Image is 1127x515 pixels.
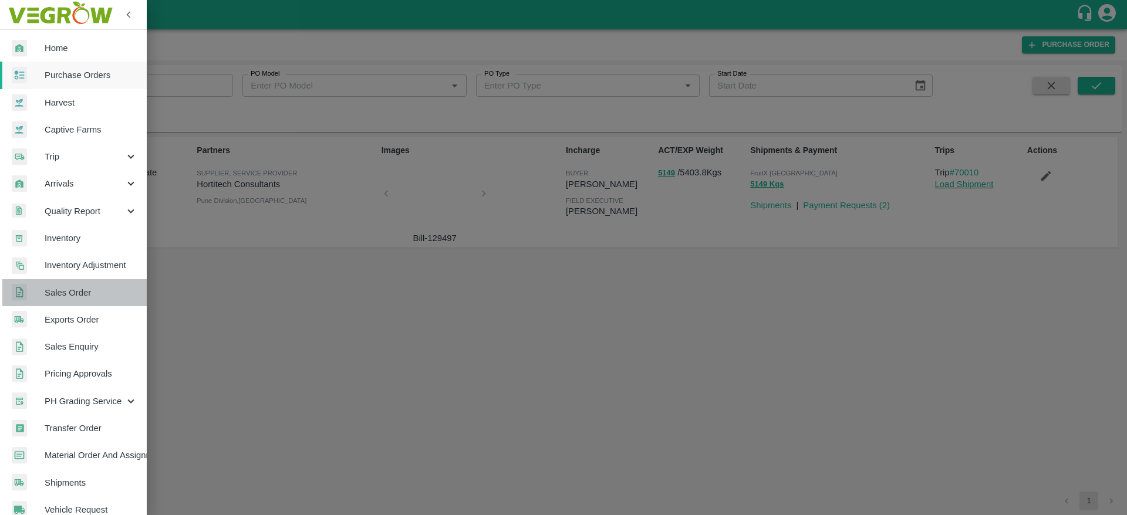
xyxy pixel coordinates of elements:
[12,311,27,328] img: shipments
[12,121,27,138] img: harvest
[12,175,27,192] img: whArrival
[12,148,27,165] img: delivery
[45,395,124,408] span: PH Grading Service
[12,40,27,57] img: whArrival
[45,449,137,462] span: Material Order And Assignment
[45,286,137,299] span: Sales Order
[12,365,27,382] img: sales
[45,96,137,109] span: Harvest
[12,338,27,355] img: sales
[12,447,27,464] img: centralMaterial
[45,42,137,55] span: Home
[45,476,137,489] span: Shipments
[12,257,27,274] img: inventory
[12,230,27,247] img: whInventory
[45,367,137,380] span: Pricing Approvals
[45,123,137,136] span: Captive Farms
[45,232,137,245] span: Inventory
[45,340,137,353] span: Sales Enquiry
[12,94,27,111] img: harvest
[45,422,137,435] span: Transfer Order
[12,392,27,409] img: whTracker
[45,150,124,163] span: Trip
[12,420,27,437] img: whTransfer
[45,177,124,190] span: Arrivals
[45,313,137,326] span: Exports Order
[12,204,26,218] img: qualityReport
[12,67,27,84] img: reciept
[45,205,124,218] span: Quality Report
[45,69,137,82] span: Purchase Orders
[45,259,137,272] span: Inventory Adjustment
[12,284,27,301] img: sales
[12,474,27,491] img: shipments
